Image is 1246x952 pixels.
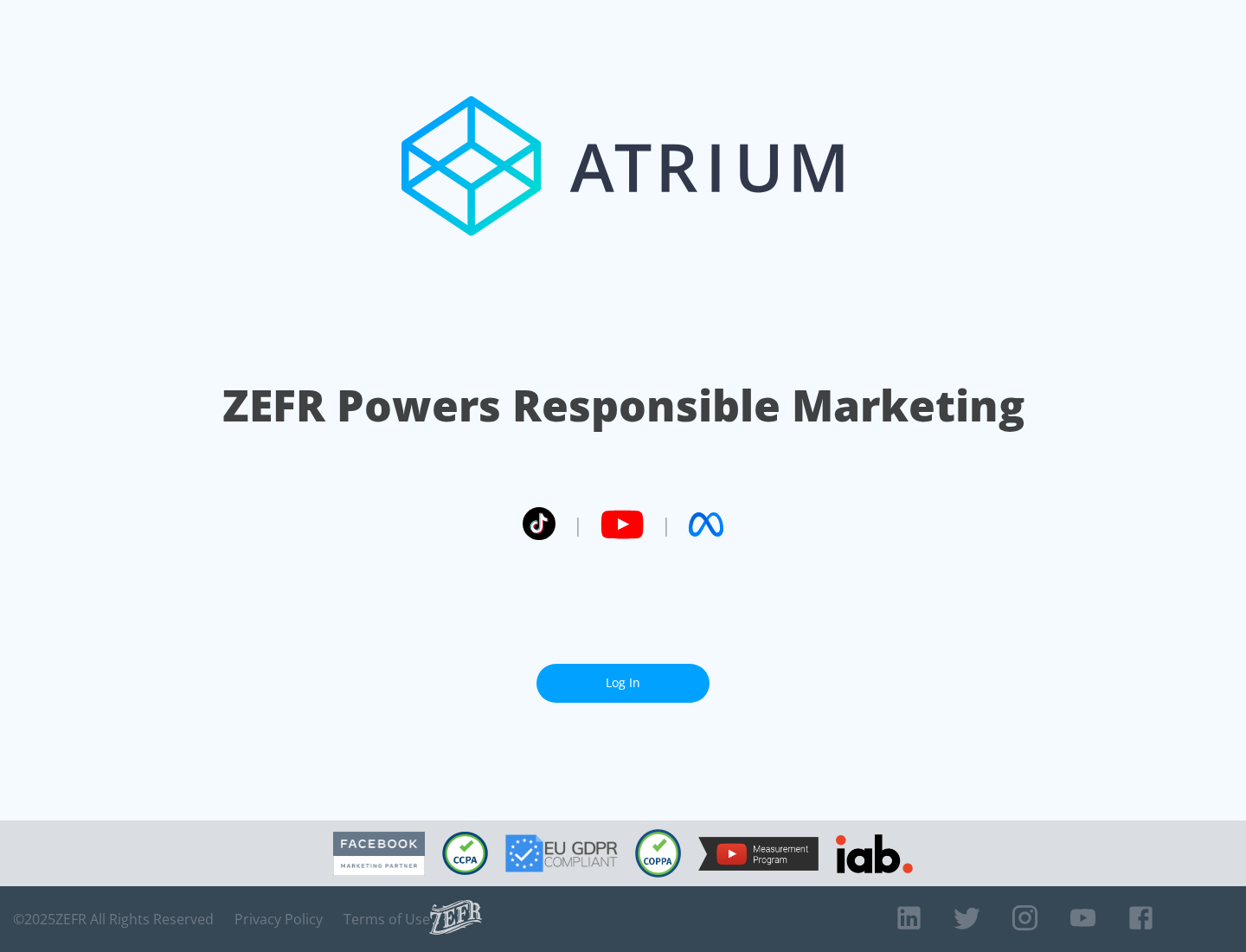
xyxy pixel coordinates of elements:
img: CCPA Compliant [442,832,488,875]
span: © 2025 ZEFR All Rights Reserved [13,910,214,928]
img: YouTube Measurement Program [698,837,819,871]
img: Facebook Marketing Partner [333,832,425,876]
a: Log In [536,664,710,703]
span: | [661,511,671,537]
img: GDPR Compliant [505,834,618,872]
img: COPPA Compliant [635,829,681,878]
a: Privacy Policy [234,910,323,928]
a: Terms of Use [344,910,430,928]
h1: ZEFR Powers Responsible Marketing [222,376,1024,435]
img: IAB [836,834,913,873]
span: | [573,511,583,537]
